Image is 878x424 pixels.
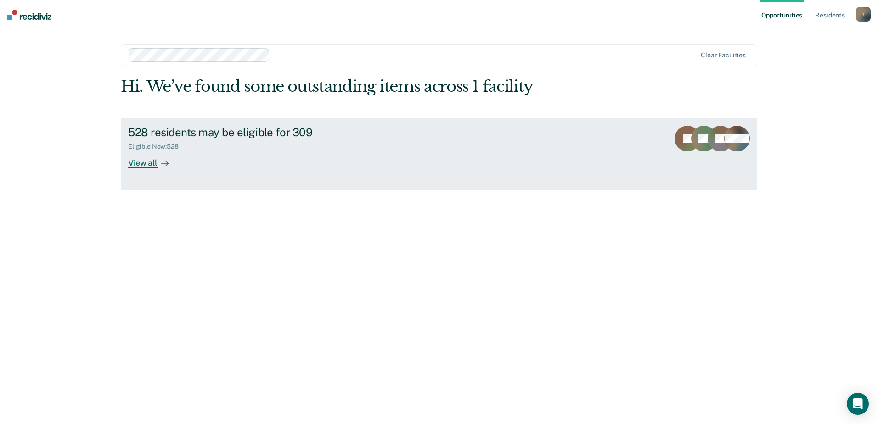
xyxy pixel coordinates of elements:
[701,51,746,59] div: Clear facilities
[856,7,871,22] button: t
[128,150,180,168] div: View all
[7,10,51,20] img: Recidiviz
[847,393,869,415] div: Open Intercom Messenger
[121,77,630,96] div: Hi. We’ve found some outstanding items across 1 facility
[121,118,757,190] a: 528 residents may be eligible for 309Eligible Now:528View all
[128,143,186,151] div: Eligible Now : 528
[128,126,450,139] div: 528 residents may be eligible for 309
